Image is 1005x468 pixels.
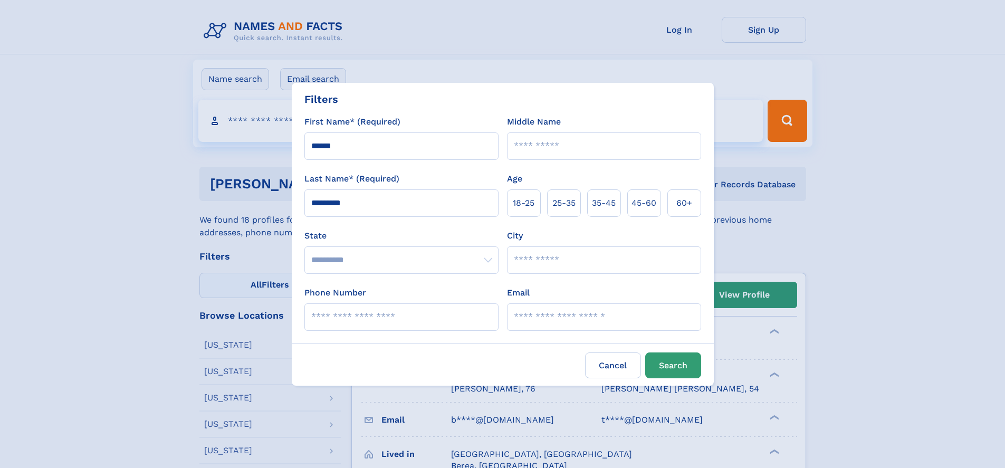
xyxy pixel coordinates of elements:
[585,352,641,378] label: Cancel
[304,116,400,128] label: First Name* (Required)
[507,173,522,185] label: Age
[552,197,576,209] span: 25‑35
[304,286,366,299] label: Phone Number
[507,116,561,128] label: Middle Name
[304,91,338,107] div: Filters
[592,197,616,209] span: 35‑45
[645,352,701,378] button: Search
[676,197,692,209] span: 60+
[631,197,656,209] span: 45‑60
[513,197,534,209] span: 18‑25
[507,286,530,299] label: Email
[304,230,499,242] label: State
[507,230,523,242] label: City
[304,173,399,185] label: Last Name* (Required)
